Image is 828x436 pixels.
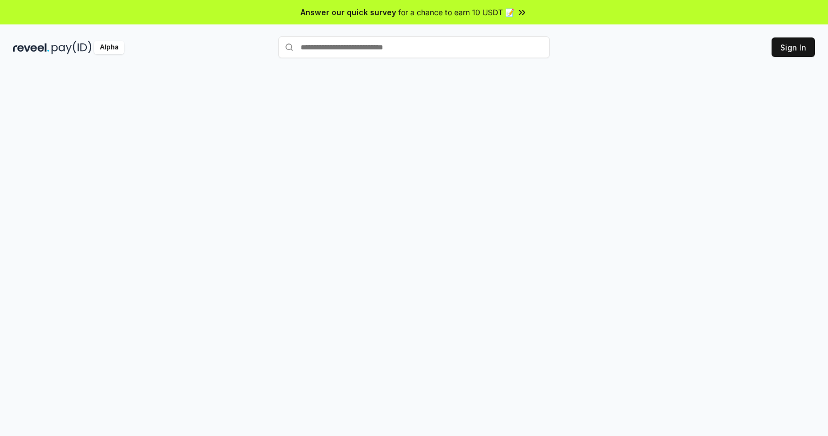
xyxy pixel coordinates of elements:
div: Alpha [94,41,124,54]
span: for a chance to earn 10 USDT 📝 [398,7,514,18]
button: Sign In [772,37,815,57]
span: Answer our quick survey [301,7,396,18]
img: reveel_dark [13,41,49,54]
img: pay_id [52,41,92,54]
